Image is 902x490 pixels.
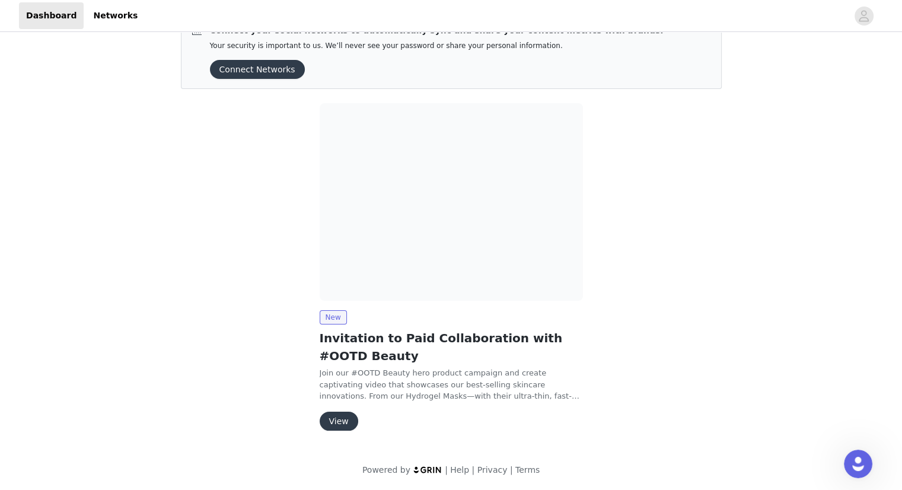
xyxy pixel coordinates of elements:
span: New [320,310,347,324]
button: Connect Networks [210,60,305,79]
span: | [445,465,448,475]
span: | [471,465,474,475]
img: logo [413,466,442,473]
p: Your security is important to us. We’ll never see your password or share your personal information. [210,42,664,50]
a: Help [450,465,469,475]
a: Terms [515,465,540,475]
button: View [320,412,358,431]
div: avatar [858,7,869,26]
iframe: Intercom live chat [844,450,872,478]
a: View [320,417,358,426]
a: Networks [86,2,145,29]
a: Dashboard [19,2,84,29]
span: Powered by [362,465,410,475]
a: Privacy [477,465,508,475]
h2: Invitation to Paid Collaboration with #OOTD Beauty [320,329,583,365]
img: OOTDBEAUTY [320,103,583,301]
p: Join our #OOTD Beauty hero product campaign and create captivating video that showcases our best-... [320,367,583,402]
span: | [510,465,513,475]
